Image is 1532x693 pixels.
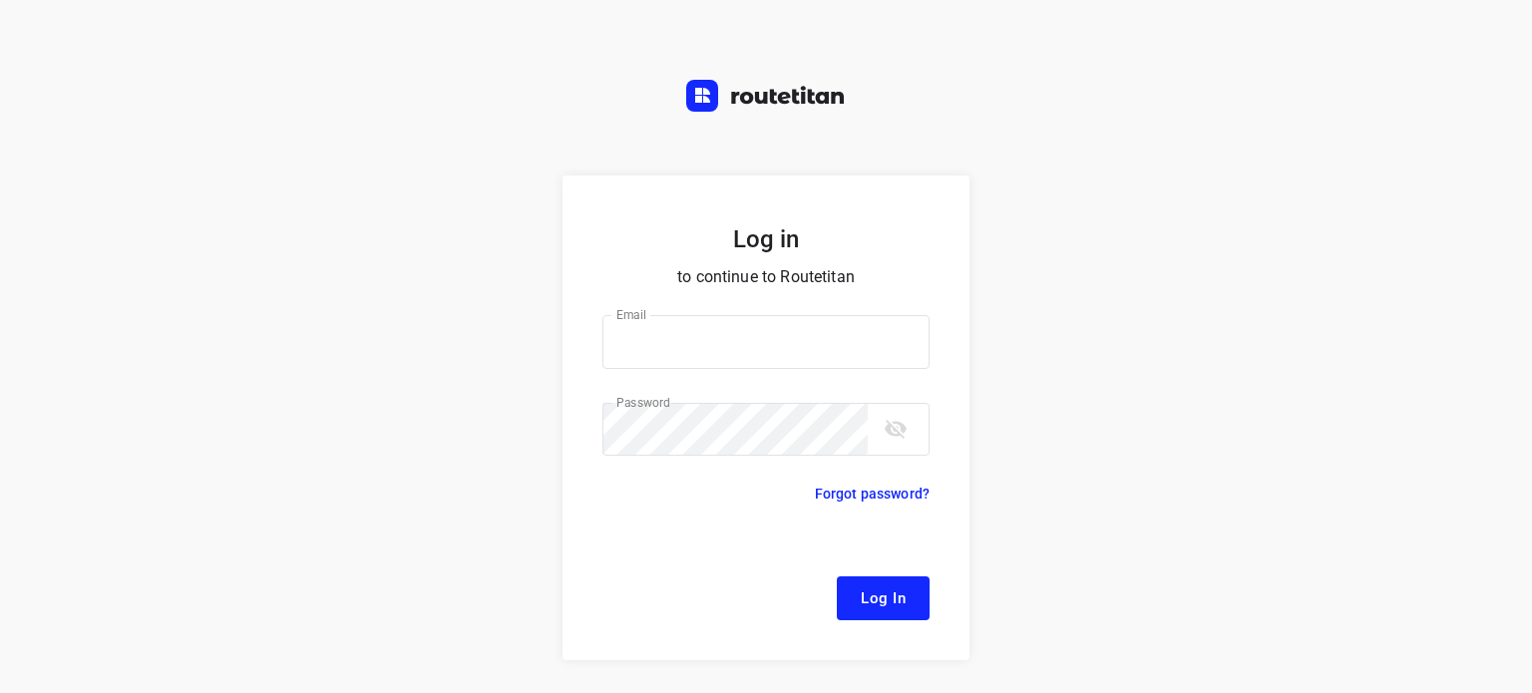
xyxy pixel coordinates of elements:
[837,576,930,620] button: Log In
[815,482,930,506] p: Forgot password?
[861,585,906,611] span: Log In
[602,223,930,255] h5: Log in
[876,409,916,449] button: toggle password visibility
[602,263,930,291] p: to continue to Routetitan
[686,80,846,112] img: Routetitan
